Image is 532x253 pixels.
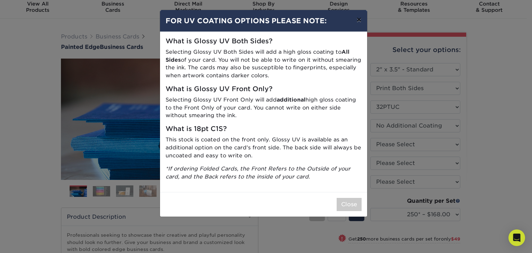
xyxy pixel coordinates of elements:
[351,10,367,29] button: ×
[166,37,362,45] h5: What is Glossy UV Both Sides?
[166,16,362,26] h4: FOR UV COATING OPTIONS PLEASE NOTE:
[166,49,349,63] strong: All Sides
[166,165,351,180] i: *If ordering Folded Cards, the Front Refers to the Outside of your card, and the Back refers to t...
[166,125,362,133] h5: What is 18pt C1S?
[166,136,362,159] p: This stock is coated on the front only. Glossy UV is available as an additional option on the car...
[277,96,305,103] strong: additional
[166,85,362,93] h5: What is Glossy UV Front Only?
[166,48,362,80] p: Selecting Glossy UV Both Sides will add a high gloss coating to of your card. You will not be abl...
[337,198,362,211] button: Close
[508,229,525,246] div: Open Intercom Messenger
[166,96,362,120] p: Selecting Glossy UV Front Only will add high gloss coating to the Front Only of your card. You ca...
